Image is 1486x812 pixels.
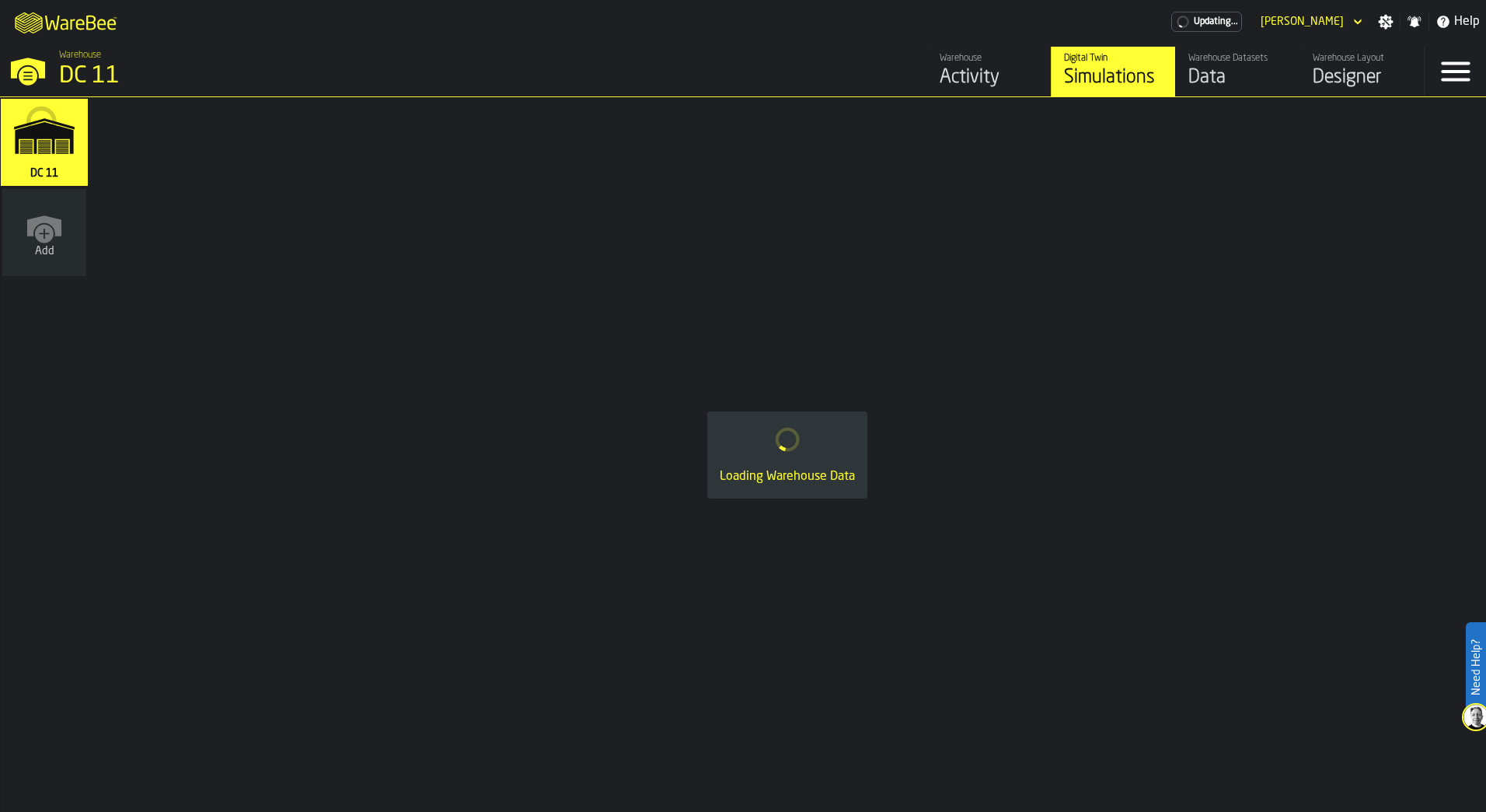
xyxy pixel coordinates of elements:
div: Loading Warehouse Data [720,467,855,486]
span: Add [35,245,54,257]
div: DropdownMenuValue-Ahmo Smajlovic [1261,16,1344,28]
a: link-to-/wh/i/2e91095d-d0fa-471d-87cf-b9f7f81665fc/pricing/ [1171,12,1242,32]
label: button-toggle-Notifications [1401,14,1428,30]
label: button-toggle-Help [1429,12,1486,31]
span: Warehouse [59,50,101,61]
label: button-toggle-Menu [1425,47,1486,96]
a: link-to-/wh/i/2e91095d-d0fa-471d-87cf-b9f7f81665fc/data [1175,47,1299,96]
label: Need Help? [1467,624,1484,711]
div: Warehouse Layout [1313,53,1411,64]
span: Updating... [1194,16,1238,27]
div: Activity [940,65,1038,90]
a: link-to-/wh/i/2e91095d-d0fa-471d-87cf-b9f7f81665fc/feed/ [926,47,1051,96]
div: Simulations [1064,65,1163,90]
div: DropdownMenuValue-Ahmo Smajlovic [1254,12,1366,31]
div: Warehouse [940,53,1038,64]
label: button-toggle-Settings [1372,14,1400,30]
div: Menu Subscription [1171,12,1242,32]
div: DC 11 [59,62,479,90]
div: Data [1188,65,1287,90]
a: link-to-/wh/i/2e91095d-d0fa-471d-87cf-b9f7f81665fc/designer [1299,47,1424,96]
div: Designer [1313,65,1411,90]
span: Help [1454,12,1480,31]
a: link-to-/wh/new [2,189,86,279]
div: Digital Twin [1064,53,1163,64]
div: Warehouse Datasets [1188,53,1287,64]
a: link-to-/wh/i/2e91095d-d0fa-471d-87cf-b9f7f81665fc/simulations [1051,47,1175,96]
a: link-to-/wh/i/2e91095d-d0fa-471d-87cf-b9f7f81665fc/simulations [1,99,88,189]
